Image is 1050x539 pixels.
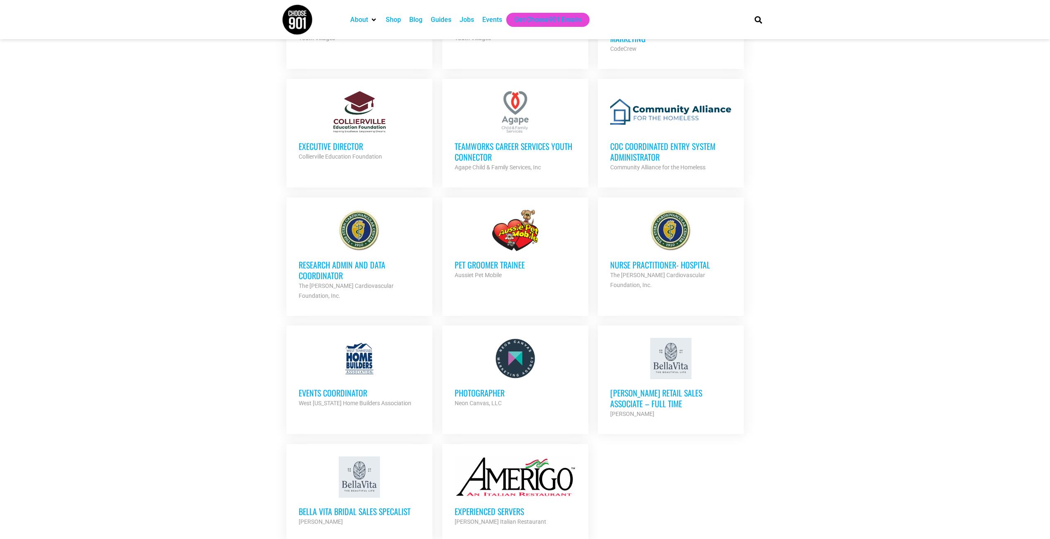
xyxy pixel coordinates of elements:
[299,153,382,160] strong: Collierville Education Foundation
[350,15,368,25] a: About
[431,15,451,25] a: Guides
[442,444,588,539] a: Experienced Servers [PERSON_NAME] Italian Restaurant
[482,15,502,25] a: Events
[455,164,541,171] strong: Agape Child & Family Services, Inc
[299,400,411,406] strong: West [US_STATE] Home Builders Association
[299,141,420,152] h3: Executive Director
[346,13,741,27] nav: Main nav
[442,79,588,185] a: TeamWorks Career Services Youth Connector Agape Child & Family Services, Inc
[460,15,474,25] a: Jobs
[455,506,576,517] h3: Experienced Servers
[751,13,765,26] div: Search
[286,197,432,313] a: Research Admin and Data Coordinator The [PERSON_NAME] Cardiovascular Foundation, Inc.
[455,518,546,525] strong: [PERSON_NAME] Italian Restaurant
[455,259,576,270] h3: Pet Groomer Trainee
[386,15,401,25] a: Shop
[299,259,420,281] h3: Research Admin and Data Coordinator
[286,79,432,174] a: Executive Director Collierville Education Foundation
[442,197,588,292] a: Pet Groomer Trainee Aussiet Pet Mobile
[346,13,382,27] div: About
[299,283,394,299] strong: The [PERSON_NAME] Cardiovascular Foundation, Inc.
[442,325,588,420] a: Photographer Neon Canvas, LLC
[455,272,502,278] strong: Aussiet Pet Mobile
[598,79,744,185] a: CoC Coordinated Entry System Administrator Community Alliance for the Homeless
[610,45,637,52] strong: CodeCrew
[286,444,432,539] a: Bella Vita Bridal Sales Specalist [PERSON_NAME]
[610,411,654,417] strong: [PERSON_NAME]
[286,325,432,420] a: Events Coordinator West [US_STATE] Home Builders Association
[610,259,731,270] h3: Nurse Practitioner- Hospital
[455,387,576,398] h3: Photographer
[610,387,731,409] h3: [PERSON_NAME] Retail Sales Associate – Full Time
[409,15,422,25] a: Blog
[455,141,576,162] h3: TeamWorks Career Services Youth Connector
[598,197,744,302] a: Nurse Practitioner- Hospital The [PERSON_NAME] Cardiovascular Foundation, Inc.
[514,15,581,25] a: Get Choose901 Emails
[455,400,502,406] strong: Neon Canvas, LLC
[610,272,705,288] strong: The [PERSON_NAME] Cardiovascular Foundation, Inc.
[610,141,731,162] h3: CoC Coordinated Entry System Administrator
[299,387,420,398] h3: Events Coordinator
[598,325,744,431] a: [PERSON_NAME] Retail Sales Associate – Full Time [PERSON_NAME]
[610,164,706,171] strong: Community Alliance for the Homeless
[299,518,343,525] strong: [PERSON_NAME]
[299,506,420,517] h3: Bella Vita Bridal Sales Specalist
